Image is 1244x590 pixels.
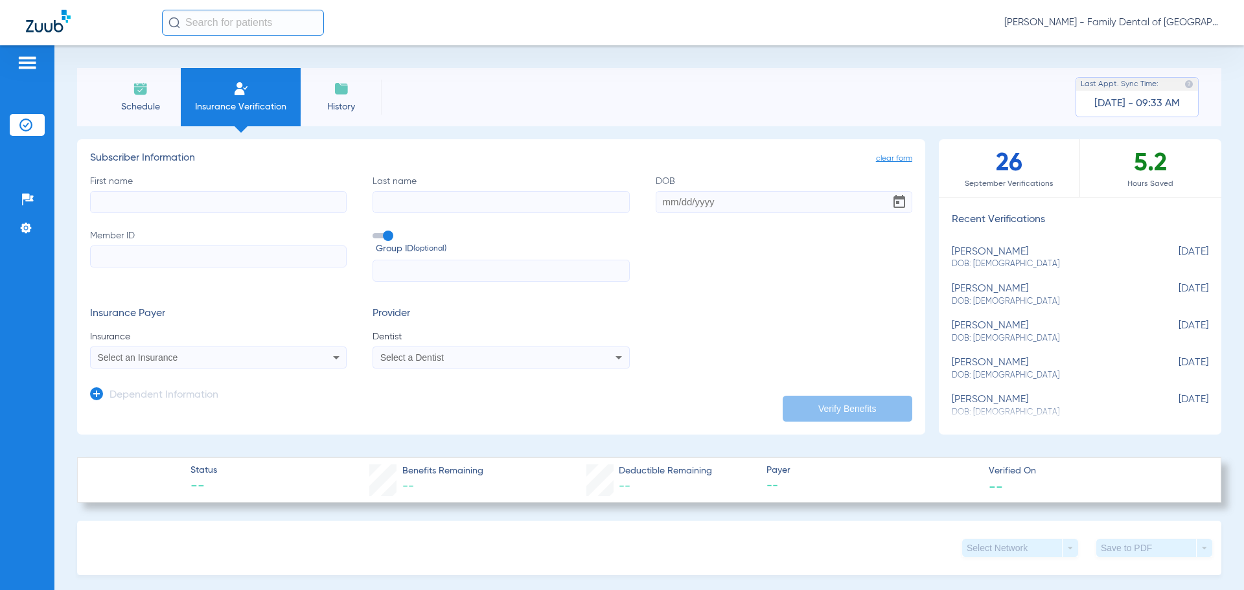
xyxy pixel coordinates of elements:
input: DOBOpen calendar [656,191,912,213]
img: Search Icon [168,17,180,28]
button: Verify Benefits [783,396,912,422]
span: -- [190,478,217,496]
label: DOB [656,175,912,213]
span: September Verifications [939,177,1079,190]
img: hamburger-icon [17,55,38,71]
span: Select a Dentist [380,352,444,363]
span: History [310,100,372,113]
div: [PERSON_NAME] [952,320,1144,344]
span: clear form [876,152,912,165]
span: [DATE] [1144,357,1208,381]
label: Last name [373,175,629,213]
label: First name [90,175,347,213]
div: 5.2 [1080,139,1221,197]
h3: Insurance Payer [90,308,347,321]
span: [DATE] [1144,246,1208,270]
input: First name [90,191,347,213]
h3: Subscriber Information [90,152,912,165]
span: [PERSON_NAME] - Family Dental of [GEOGRAPHIC_DATA] [1004,16,1218,29]
span: Verified On [989,464,1200,478]
span: Deductible Remaining [619,464,712,478]
div: 26 [939,139,1080,197]
span: Benefits Remaining [402,464,483,478]
img: Schedule [133,81,148,96]
button: Open calendar [886,189,912,215]
span: Status [190,464,217,477]
span: DOB: [DEMOGRAPHIC_DATA] [952,258,1144,270]
span: Insurance [90,330,347,343]
label: Member ID [90,229,347,282]
small: (optional) [413,242,446,256]
img: Zuub Logo [26,10,71,32]
div: [PERSON_NAME] [952,357,1144,381]
span: Hours Saved [1080,177,1221,190]
input: Search for patients [162,10,324,36]
span: -- [402,481,414,492]
span: -- [989,479,1003,493]
span: DOB: [DEMOGRAPHIC_DATA] [952,333,1144,345]
span: Insurance Verification [190,100,291,113]
span: -- [619,481,630,492]
h3: Recent Verifications [939,214,1221,227]
div: [PERSON_NAME] [952,283,1144,307]
div: [PERSON_NAME] [952,394,1144,418]
span: [DATE] - 09:33 AM [1094,97,1180,110]
span: -- [766,478,978,494]
span: [DATE] [1144,320,1208,344]
input: Last name [373,191,629,213]
span: Dentist [373,330,629,343]
span: DOB: [DEMOGRAPHIC_DATA] [952,296,1144,308]
span: Last Appt. Sync Time: [1081,78,1158,91]
span: Select an Insurance [98,352,178,363]
span: Schedule [109,100,171,113]
span: Payer [766,464,978,477]
h3: Provider [373,308,629,321]
span: [DATE] [1144,394,1208,418]
img: last sync help info [1184,80,1193,89]
div: [PERSON_NAME] [952,246,1144,270]
img: History [334,81,349,96]
span: Group ID [376,242,629,256]
img: Manual Insurance Verification [233,81,249,96]
h3: Dependent Information [109,389,218,402]
span: DOB: [DEMOGRAPHIC_DATA] [952,370,1144,381]
input: Member ID [90,245,347,267]
span: [DATE] [1144,283,1208,307]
